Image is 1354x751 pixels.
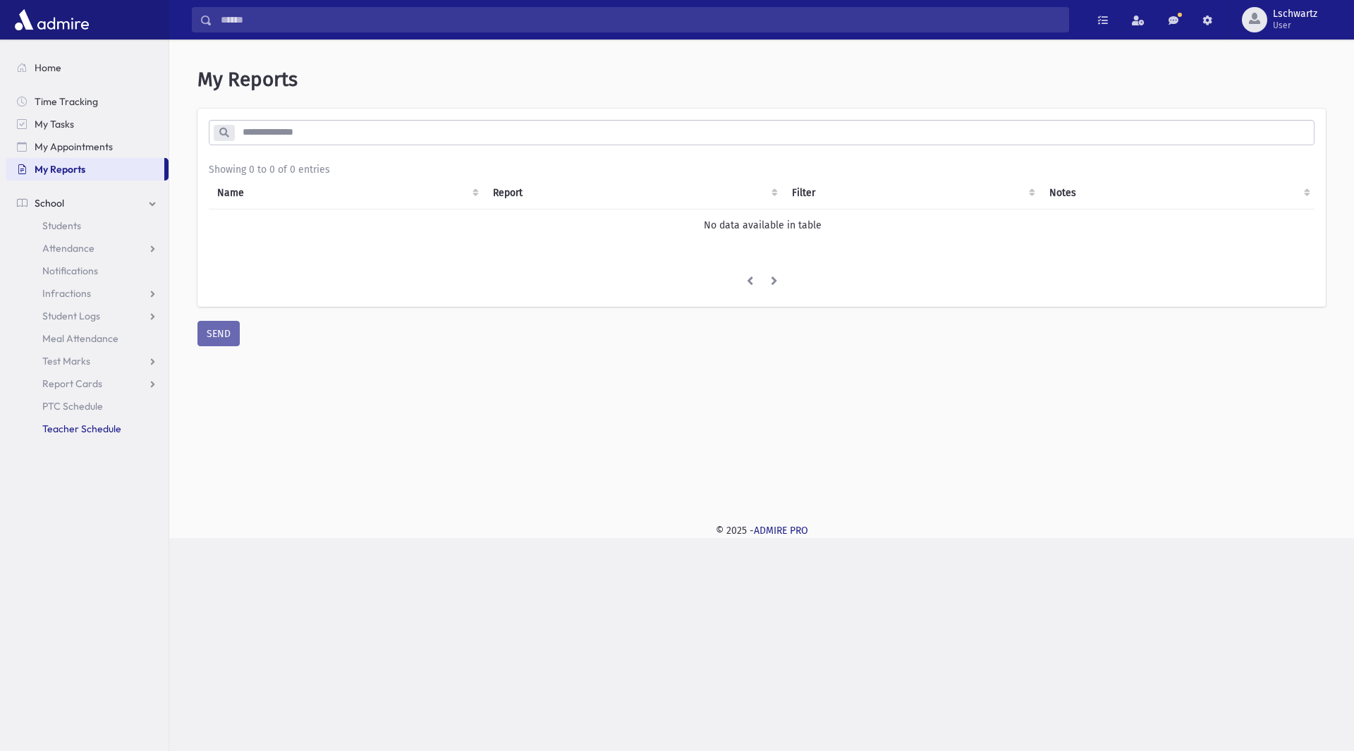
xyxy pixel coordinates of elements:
span: Lschwartz [1273,8,1317,20]
a: Test Marks [6,350,169,372]
a: Infractions [6,282,169,305]
span: Report Cards [42,377,102,390]
a: PTC Schedule [6,395,169,417]
td: No data available in table [209,209,1316,241]
div: Showing 0 to 0 of 0 entries [209,162,1315,177]
img: AdmirePro [11,6,92,34]
span: Teacher Schedule [42,422,121,435]
span: School [35,197,64,209]
span: Notifications [42,264,98,277]
span: Test Marks [42,355,90,367]
a: Teacher Schedule [6,417,169,440]
span: Student Logs [42,310,100,322]
a: Time Tracking [6,90,169,113]
div: © 2025 - [192,523,1331,538]
a: Notifications [6,260,169,282]
a: My Appointments [6,135,169,158]
a: Meal Attendance [6,327,169,350]
a: Report Cards [6,372,169,395]
span: My Appointments [35,140,113,153]
a: Student Logs [6,305,169,327]
a: My Reports [6,158,164,181]
span: My Tasks [35,118,74,130]
a: Home [6,56,169,79]
th: Name: activate to sort column ascending [209,177,484,209]
a: School [6,192,169,214]
a: Students [6,214,169,237]
th: Report: activate to sort column ascending [484,177,783,209]
span: Infractions [42,287,91,300]
span: My Reports [197,68,298,91]
a: My Tasks [6,113,169,135]
span: Meal Attendance [42,332,118,345]
th: Filter : activate to sort column ascending [783,177,1041,209]
a: Attendance [6,237,169,260]
a: ADMIRE PRO [754,525,808,537]
span: My Reports [35,163,85,176]
span: Attendance [42,242,94,255]
input: Search [212,7,1068,32]
span: User [1273,20,1317,31]
span: Home [35,61,61,74]
span: PTC Schedule [42,400,103,413]
span: Students [42,219,81,232]
th: Notes : activate to sort column ascending [1041,177,1316,209]
span: Time Tracking [35,95,98,108]
button: SEND [197,321,240,346]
